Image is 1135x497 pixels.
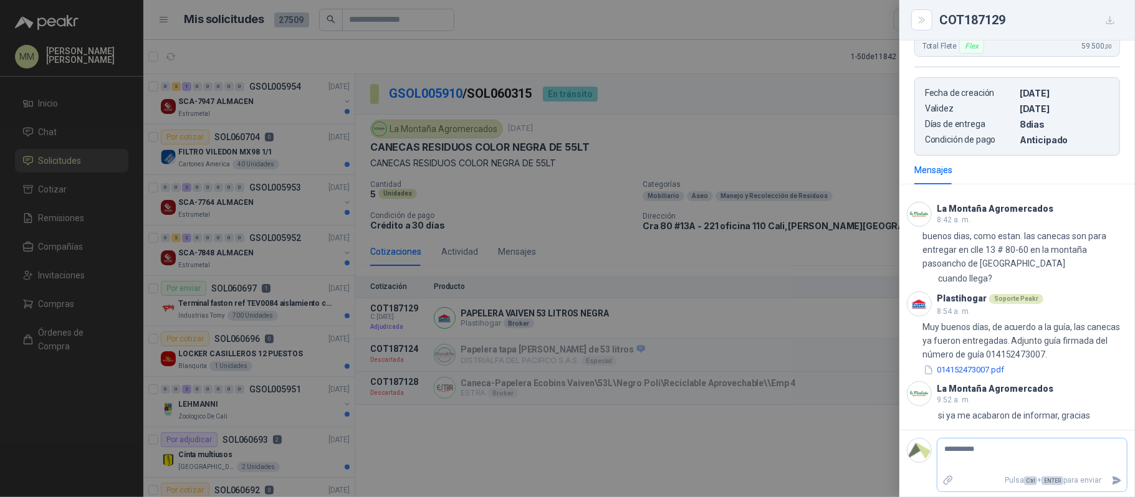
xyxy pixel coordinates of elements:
[908,292,931,316] img: Company Logo
[908,202,931,226] img: Company Logo
[908,438,931,462] img: Company Logo
[1024,476,1037,485] span: Ctrl
[925,88,1015,98] p: Fecha de creación
[925,135,1015,145] p: Condición de pago
[938,272,992,285] p: cuando llega?
[925,103,1015,114] p: Validez
[1020,119,1109,130] p: 8 dias
[937,206,1053,212] h3: La Montaña Agromercados
[1106,470,1127,491] button: Enviar
[989,294,1043,304] div: Soporte Peakr
[937,470,959,491] label: Adjuntar archivos
[922,364,1005,377] button: 014152473007.pdf
[1020,103,1109,114] p: [DATE]
[1020,135,1109,145] p: Anticipado
[925,119,1015,130] p: Días de entrega
[937,295,987,302] h3: Plastihogar
[959,470,1107,491] p: Pulsa + para enviar
[1081,42,1112,50] span: 59.500
[937,307,970,316] span: 8:54 a. m.
[937,215,970,224] span: 8:42 a. m.
[937,386,1053,392] h3: La Montaña Agromercados
[922,320,1128,361] p: Muy buenos días, de acuerdo a la guía, las canecas ya fueron entregadas. Adjunto guía firmada del...
[1104,43,1112,50] span: ,00
[922,229,1128,270] p: buenos dias, como estan. las canecas son para entregar en clle 13 # 80-60 en la montaña pasoancho...
[939,10,1120,30] div: COT187129
[908,382,931,405] img: Company Logo
[938,409,1090,422] p: si ya me acabaron de informar, gracias
[914,163,952,177] div: Mensajes
[959,39,984,54] div: Flex
[1020,88,1109,98] p: [DATE]
[937,395,970,404] span: 9:52 a. m.
[1042,476,1063,485] span: ENTER
[922,39,987,54] span: Total Flete
[914,12,929,27] button: Close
